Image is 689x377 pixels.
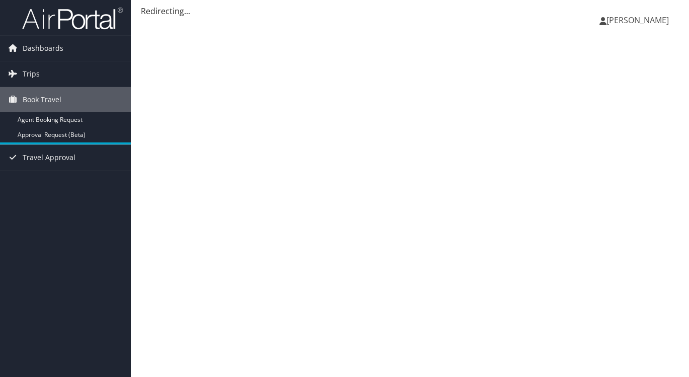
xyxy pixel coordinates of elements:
a: [PERSON_NAME] [599,5,679,35]
span: Trips [23,61,40,87]
span: Travel Approval [23,145,75,170]
span: [PERSON_NAME] [607,15,669,26]
span: Dashboards [23,36,63,61]
img: airportal-logo.png [22,7,123,30]
span: Book Travel [23,87,61,112]
div: Redirecting... [141,5,679,17]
